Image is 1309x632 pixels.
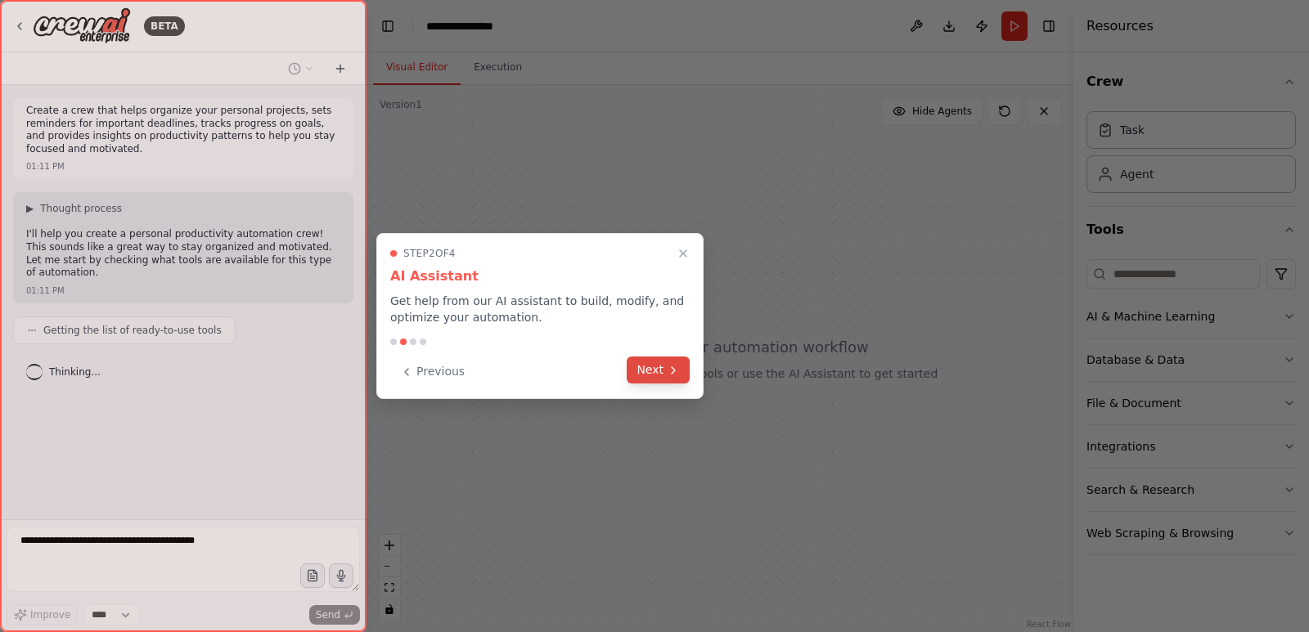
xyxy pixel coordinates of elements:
h3: AI Assistant [390,267,690,286]
button: Previous [390,358,475,385]
span: Step 2 of 4 [403,247,456,260]
button: Close walkthrough [673,244,693,263]
button: Next [627,356,690,383]
button: Hide left sidebar [376,15,399,38]
p: Get help from our AI assistant to build, modify, and optimize your automation. [390,293,690,325]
